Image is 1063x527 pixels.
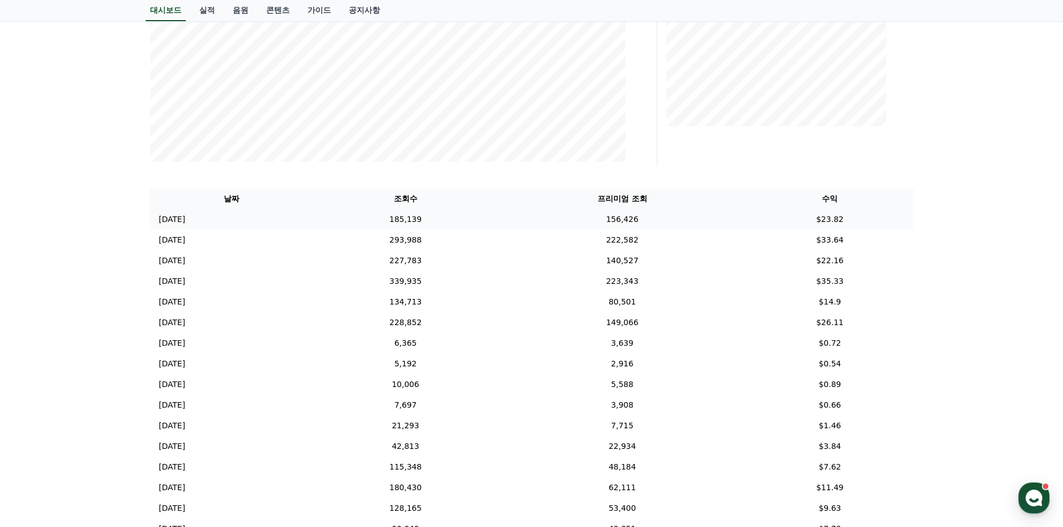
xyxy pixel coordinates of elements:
[747,292,913,312] td: $14.9
[747,395,913,415] td: $0.66
[159,441,185,452] p: [DATE]
[747,333,913,354] td: $0.72
[313,250,498,271] td: 227,783
[747,250,913,271] td: $22.16
[313,415,498,436] td: 21,293
[498,457,747,477] td: 48,184
[747,230,913,250] td: $33.64
[102,371,116,380] span: 대화
[3,354,74,381] a: 홈
[159,337,185,349] p: [DATE]
[159,502,185,514] p: [DATE]
[313,374,498,395] td: 10,006
[747,374,913,395] td: $0.89
[159,379,185,390] p: [DATE]
[498,188,747,209] th: 프리미엄 조회
[747,436,913,457] td: $3.84
[498,333,747,354] td: 3,639
[498,292,747,312] td: 80,501
[172,370,186,379] span: 설정
[747,209,913,230] td: $23.82
[747,312,913,333] td: $26.11
[159,296,185,308] p: [DATE]
[498,395,747,415] td: 3,908
[498,250,747,271] td: 140,527
[498,415,747,436] td: 7,715
[498,498,747,519] td: 53,400
[498,477,747,498] td: 62,111
[159,461,185,473] p: [DATE]
[159,482,185,494] p: [DATE]
[159,275,185,287] p: [DATE]
[35,370,42,379] span: 홈
[498,374,747,395] td: 5,588
[313,395,498,415] td: 7,697
[498,230,747,250] td: 222,582
[313,312,498,333] td: 228,852
[159,358,185,370] p: [DATE]
[313,230,498,250] td: 293,988
[498,436,747,457] td: 22,934
[313,354,498,374] td: 5,192
[150,188,314,209] th: 날짜
[747,498,913,519] td: $9.63
[498,271,747,292] td: 223,343
[313,292,498,312] td: 134,713
[313,436,498,457] td: 42,813
[159,399,185,411] p: [DATE]
[313,209,498,230] td: 185,139
[747,271,913,292] td: $35.33
[159,317,185,328] p: [DATE]
[313,457,498,477] td: 115,348
[159,255,185,267] p: [DATE]
[498,354,747,374] td: 2,916
[747,457,913,477] td: $7.62
[747,188,913,209] th: 수익
[313,477,498,498] td: 180,430
[159,234,185,246] p: [DATE]
[74,354,144,381] a: 대화
[747,477,913,498] td: $11.49
[313,271,498,292] td: 339,935
[313,498,498,519] td: 128,165
[144,354,214,381] a: 설정
[498,209,747,230] td: 156,426
[313,333,498,354] td: 6,365
[747,354,913,374] td: $0.54
[159,214,185,225] p: [DATE]
[747,415,913,436] td: $1.46
[498,312,747,333] td: 149,066
[159,420,185,432] p: [DATE]
[313,188,498,209] th: 조회수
